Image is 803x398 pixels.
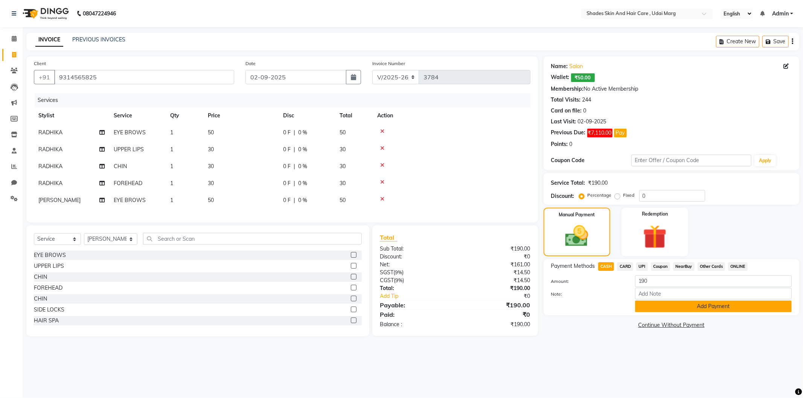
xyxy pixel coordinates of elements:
[754,155,776,166] button: Apply
[395,277,402,283] span: 9%
[340,180,346,187] span: 30
[570,140,573,148] div: 0
[559,211,595,218] label: Manual Payment
[374,261,455,269] div: Net:
[716,36,759,47] button: Create New
[170,129,173,136] span: 1
[143,233,362,245] input: Search or Scan
[588,179,608,187] div: ₹190.00
[374,310,455,319] div: Paid:
[469,292,536,300] div: ₹0
[114,129,146,136] span: EYE BROWS
[551,96,581,104] div: Total Visits:
[283,146,291,153] span: 0 F
[551,62,568,70] div: Name:
[279,107,335,124] th: Disc
[570,62,583,70] a: Salon
[294,163,295,170] span: |
[772,10,789,18] span: Admin
[636,262,648,271] span: UPI
[208,163,214,170] span: 30
[631,155,752,166] input: Enter Offer / Coupon Code
[551,85,792,93] div: No Active Membership
[728,262,748,271] span: ONLINE
[635,288,792,299] input: Add Note
[34,107,109,124] th: Stylist
[34,317,59,325] div: HAIR SPA
[72,36,125,43] a: PREVIOUS INVOICES
[455,261,536,269] div: ₹161.00
[545,321,798,329] a: Continue Without Payment
[578,118,606,126] div: 02-09-2025
[294,146,295,153] span: |
[294,196,295,204] span: |
[380,277,394,284] span: CGST
[587,129,613,137] span: ₹7,110.00
[455,253,536,261] div: ₹0
[34,273,47,281] div: CHIN
[283,163,291,170] span: 0 F
[551,107,582,115] div: Card on file:
[374,321,455,328] div: Balance :
[38,163,62,170] span: RADHIKA
[38,197,81,204] span: [PERSON_NAME]
[374,245,455,253] div: Sub Total:
[571,73,595,82] span: ₹50.00
[166,107,203,124] th: Qty
[545,278,629,285] label: Amount:
[380,269,393,276] span: SGST
[34,251,66,259] div: EYE BROWS
[635,301,792,312] button: Add Payment
[455,245,536,253] div: ₹190.00
[551,179,585,187] div: Service Total:
[551,129,586,137] div: Previous Due:
[114,146,144,153] span: UPPER LIPS
[673,262,695,271] span: NearBuy
[38,129,62,136] span: RADHIKA
[203,107,279,124] th: Price
[38,146,62,153] span: RADHIKA
[283,129,291,137] span: 0 F
[551,140,568,148] div: Points:
[34,262,64,270] div: UPPER LIPS
[19,3,71,24] img: logo
[455,321,536,328] div: ₹190.00
[617,262,633,271] span: CARD
[651,262,670,271] span: Coupon
[455,269,536,276] div: ₹14.50
[83,3,116,24] b: 08047224946
[374,301,455,310] div: Payable:
[54,70,234,84] input: Search by Name/Mobile/Email/Code
[208,146,214,153] span: 30
[170,180,173,187] span: 1
[340,146,346,153] span: 30
[551,73,570,82] div: Wallet:
[582,96,591,104] div: 244
[551,262,595,270] span: Payment Methods
[374,284,455,292] div: Total:
[380,234,397,242] span: Total
[551,192,574,200] div: Discount:
[551,85,584,93] div: Membership:
[551,156,631,164] div: Coupon Code
[340,129,346,136] span: 50
[642,211,668,217] label: Redemption
[588,192,612,199] label: Percentage
[335,107,373,124] th: Total
[35,93,536,107] div: Services
[762,36,789,47] button: Save
[245,60,256,67] label: Date
[374,253,455,261] div: Discount:
[34,295,47,303] div: CHIN
[455,276,536,284] div: ₹14.50
[374,269,455,276] div: ( )
[545,291,629,298] label: Note:
[614,129,627,137] button: Pay
[208,197,214,204] span: 50
[340,163,346,170] span: 30
[635,275,792,287] input: Amount
[208,180,214,187] span: 30
[455,310,536,319] div: ₹0
[208,129,214,136] span: 50
[374,292,469,300] a: Add Tip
